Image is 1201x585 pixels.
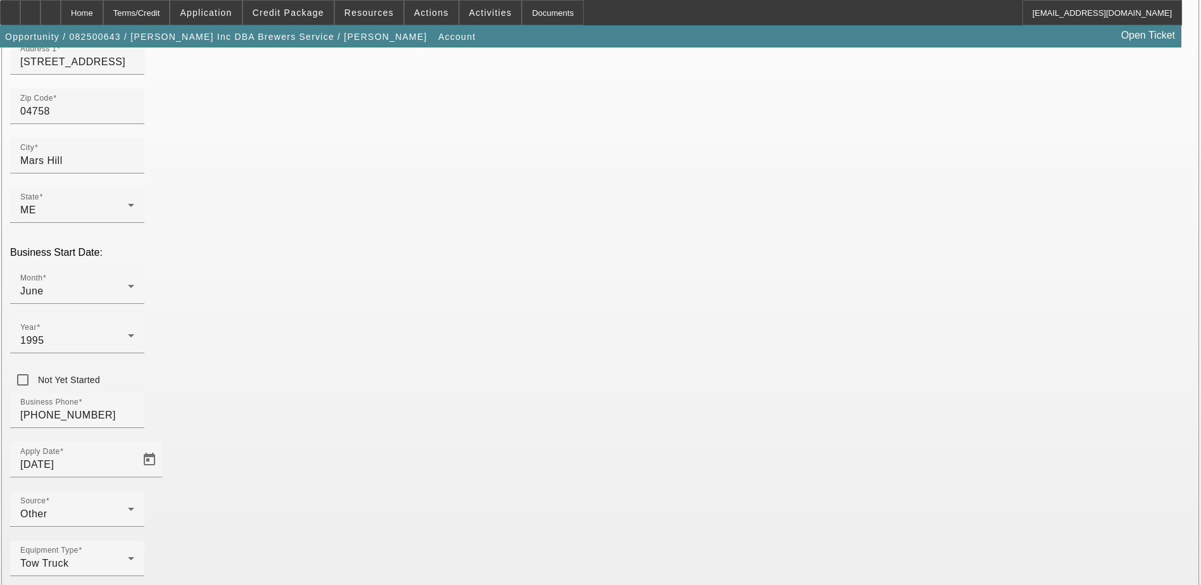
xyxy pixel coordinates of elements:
[243,1,334,25] button: Credit Package
[20,398,79,406] mat-label: Business Phone
[20,546,79,555] mat-label: Equipment Type
[405,1,458,25] button: Actions
[20,324,37,332] mat-label: Year
[414,8,449,18] span: Actions
[1116,25,1180,46] a: Open Ticket
[335,1,403,25] button: Resources
[253,8,324,18] span: Credit Package
[20,144,34,152] mat-label: City
[20,448,60,456] mat-label: Apply Date
[344,8,394,18] span: Resources
[35,374,100,386] label: Not Yet Started
[20,497,46,505] mat-label: Source
[20,193,39,201] mat-label: State
[438,32,475,42] span: Account
[469,8,512,18] span: Activities
[20,274,42,282] mat-label: Month
[460,1,522,25] button: Activities
[20,204,36,215] span: ME
[5,32,427,42] span: Opportunity / 082500643 / [PERSON_NAME] Inc DBA Brewers Service / [PERSON_NAME]
[20,558,69,569] span: Tow Truck
[20,335,44,346] span: 1995
[435,25,479,48] button: Account
[170,1,241,25] button: Application
[20,286,44,296] span: June
[180,8,232,18] span: Application
[10,247,1191,258] p: Business Start Date:
[20,45,56,53] mat-label: Address 1
[137,447,162,472] button: Open calendar
[20,508,47,519] span: Other
[20,94,53,103] mat-label: Zip Code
